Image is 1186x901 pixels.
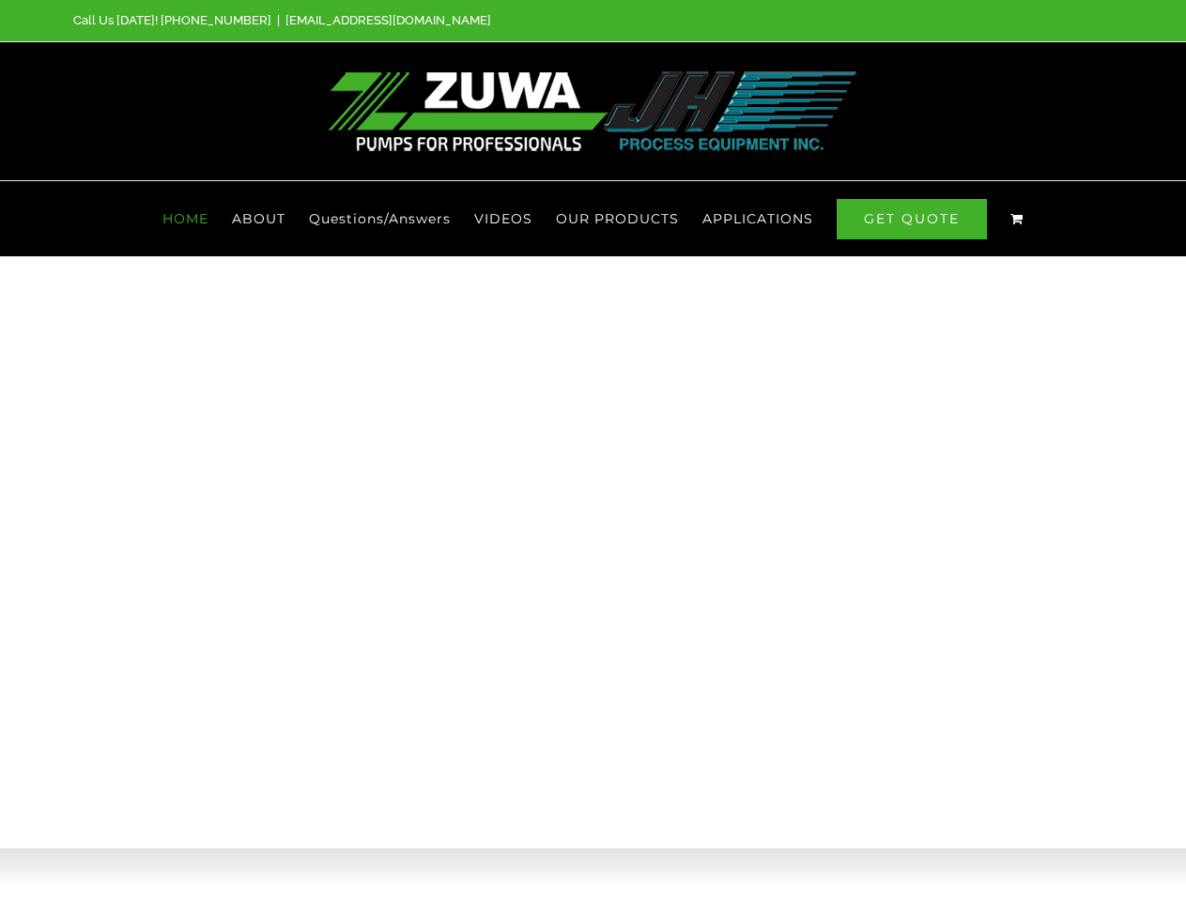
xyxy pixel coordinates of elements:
[702,181,813,256] a: APPLICATIONS
[285,13,491,27] a: [EMAIL_ADDRESS][DOMAIN_NAME]
[474,181,532,256] a: VIDEOS
[232,181,285,256] a: ABOUT
[73,13,271,27] span: Call Us [DATE]! [PHONE_NUMBER]
[328,71,858,151] img: Professional Drill Pump Pennsylvania - Drill Pump New York
[162,181,208,256] a: HOME
[232,212,285,225] span: ABOUT
[837,199,987,239] span: GET QUOTE
[837,181,987,256] a: GET QUOTE
[1010,181,1024,256] a: View Cart
[162,212,208,225] span: HOME
[309,212,451,225] span: Questions/Answers
[556,212,679,225] span: OUR PRODUCTS
[474,212,532,225] span: VIDEOS
[556,181,679,256] a: OUR PRODUCTS
[73,181,1113,256] nav: Main Menu
[309,181,451,256] a: Questions/Answers
[702,212,813,225] span: APPLICATIONS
